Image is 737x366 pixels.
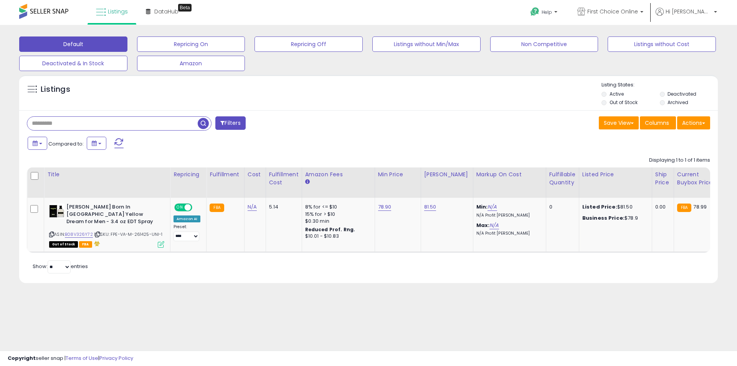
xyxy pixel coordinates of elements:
[476,231,540,236] p: N/A Profit [PERSON_NAME]
[666,8,712,15] span: Hi [PERSON_NAME]
[378,203,392,211] a: 78.90
[248,171,263,179] div: Cost
[668,99,688,106] label: Archived
[269,204,296,210] div: 5.14
[175,204,185,211] span: ON
[424,203,436,211] a: 81.50
[582,204,646,210] div: $81.50
[305,218,369,225] div: $0.30 min
[649,157,710,164] div: Displaying 1 to 1 of 1 items
[372,36,481,52] button: Listings without Min/Max
[154,8,178,15] span: DataHub
[655,204,668,210] div: 0.00
[476,203,488,210] b: Min:
[210,204,224,212] small: FBA
[524,1,565,25] a: Help
[248,203,257,211] a: N/A
[601,81,717,89] p: Listing States:
[79,241,92,248] span: FBA
[473,167,546,198] th: The percentage added to the cost of goods (COGS) that forms the calculator for Min & Max prices.
[424,171,470,179] div: [PERSON_NAME]
[33,263,88,270] span: Show: entries
[49,204,64,219] img: 41UdyrRmTKL._SL40_.jpg
[530,7,540,17] i: Get Help
[174,171,203,179] div: Repricing
[269,171,299,187] div: Fulfillment Cost
[49,204,164,247] div: ASIN:
[490,36,598,52] button: Non Competitive
[191,204,203,211] span: OFF
[677,116,710,129] button: Actions
[476,171,543,179] div: Markup on Cost
[305,211,369,218] div: 15% for > $10
[215,116,245,130] button: Filters
[48,140,84,147] span: Compared to:
[640,116,676,129] button: Columns
[174,224,200,242] div: Preset:
[656,8,717,25] a: Hi [PERSON_NAME]
[668,91,696,97] label: Deactivated
[677,171,717,187] div: Current Buybox Price
[92,241,100,246] i: hazardous material
[49,241,78,248] span: All listings that are currently out of stock and unavailable for purchase on Amazon
[599,116,639,129] button: Save View
[137,36,245,52] button: Repricing On
[582,215,646,222] div: $78.9
[489,222,499,229] a: N/A
[305,171,372,179] div: Amazon Fees
[582,171,649,179] div: Listed Price
[41,84,70,95] h5: Listings
[476,222,490,229] b: Max:
[254,36,363,52] button: Repricing Off
[137,56,245,71] button: Amazon
[487,203,497,211] a: N/A
[582,214,625,222] b: Business Price:
[19,36,127,52] button: Default
[610,91,624,97] label: Active
[542,9,552,15] span: Help
[305,179,310,185] small: Amazon Fees.
[305,226,355,233] b: Reduced Prof. Rng.
[610,99,638,106] label: Out of Stock
[655,171,671,187] div: Ship Price
[94,231,163,237] span: | SKU: FPE-VA-M-261425-UNI-1
[305,233,369,240] div: $10.01 - $10.83
[19,56,127,71] button: Deactivated & In Stock
[608,36,716,52] button: Listings without Cost
[305,204,369,210] div: 8% for <= $10
[582,203,617,210] b: Listed Price:
[65,231,93,238] a: B08V326Y72
[210,171,241,179] div: Fulfillment
[108,8,128,15] span: Listings
[178,4,192,12] div: Tooltip anchor
[645,119,669,127] span: Columns
[693,203,707,210] span: 78.99
[677,204,691,212] small: FBA
[174,215,200,222] div: Amazon AI
[47,171,167,179] div: Title
[378,171,418,179] div: Min Price
[587,8,638,15] span: First Choice Online
[476,213,540,218] p: N/A Profit [PERSON_NAME]
[549,204,573,210] div: 0
[66,204,160,227] b: [PERSON_NAME] Born In [GEOGRAPHIC_DATA] Yellow Dream for Men - 3.4 oz EDT Spray
[549,171,576,187] div: Fulfillable Quantity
